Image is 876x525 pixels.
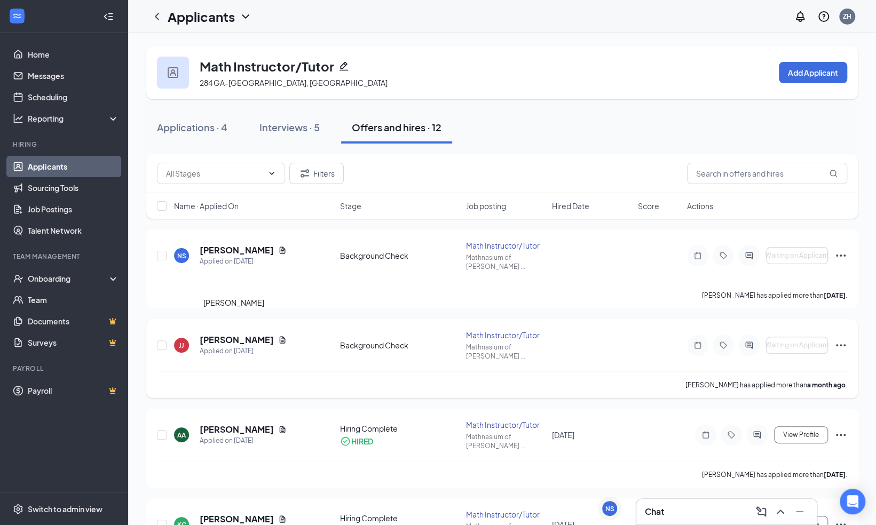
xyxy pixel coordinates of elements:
div: Applied on [DATE] [200,346,287,356]
svg: Ellipses [834,249,847,262]
svg: ActiveChat [743,341,755,349]
svg: Document [278,425,287,434]
button: ComposeMessage [753,503,770,520]
span: View Profile [783,431,819,439]
button: ChevronUp [772,503,789,520]
span: Name · Applied On [174,201,239,211]
b: a month ago [807,381,846,389]
h5: [PERSON_NAME] [200,424,274,435]
svg: Tag [717,341,730,349]
svg: Document [278,515,287,523]
button: Filter Filters [289,163,344,184]
svg: Document [278,336,287,344]
a: Job Postings [28,198,119,220]
div: Hiring [13,140,117,149]
svg: ComposeMessage [755,505,768,518]
div: Switch to admin view [28,504,102,514]
svg: Ellipses [834,428,847,441]
div: Offers and hires · 12 [352,121,441,134]
b: [DATE] [824,471,846,479]
div: Mathnasium of [PERSON_NAME] ... [465,343,545,361]
div: Math Instructor/Tutor [465,509,545,520]
div: HIRED [351,436,373,447]
span: Actions [687,201,713,211]
a: DocumentsCrown [28,311,119,332]
svg: Tag [725,431,738,439]
a: Sourcing Tools [28,177,119,198]
a: Team [28,289,119,311]
a: Messages [28,65,119,86]
svg: Minimize [793,505,806,518]
a: Talent Network [28,220,119,241]
svg: Tag [717,251,730,260]
svg: Ellipses [834,339,847,352]
svg: Analysis [13,113,23,124]
img: user icon [168,67,178,78]
svg: Note [691,341,704,349]
button: Minimize [791,503,808,520]
svg: MagnifyingGlass [829,169,838,178]
svg: ChevronLeft [151,10,163,23]
div: Math Instructor/Tutor [465,330,545,340]
div: Reporting [28,113,120,124]
button: Waiting on Applicant [766,247,828,264]
button: Waiting on Applicant [766,337,828,354]
svg: Filter [298,167,311,180]
div: Math Instructor/Tutor [465,240,545,251]
h1: Applicants [168,7,235,26]
a: Home [28,44,119,65]
svg: ChevronDown [267,169,276,178]
p: [PERSON_NAME] has applied more than . [702,470,847,479]
a: Scheduling [28,86,119,108]
div: [PERSON_NAME] [203,297,264,308]
div: Hiring Complete [340,513,460,523]
span: Waiting on Applicant [765,341,829,349]
h5: [PERSON_NAME] [200,513,274,525]
div: Applied on [DATE] [200,256,287,267]
div: Payroll [13,364,117,373]
div: Background Check [340,250,460,261]
span: Waiting on Applicant [765,252,829,259]
span: Stage [340,201,361,211]
div: Interviews · 5 [259,121,320,134]
div: Applications · 4 [157,121,227,134]
input: Search in offers and hires [687,163,847,184]
a: PayrollCrown [28,380,119,401]
p: [PERSON_NAME] has applied more than . [702,291,847,300]
input: All Stages [166,168,263,179]
svg: Note [699,431,712,439]
div: Onboarding [28,273,110,284]
div: NS [177,251,186,260]
svg: CheckmarkCircle [340,436,351,447]
svg: ActiveChat [743,251,755,260]
div: JJ [179,341,184,350]
h3: Chat [645,506,664,518]
span: Job posting [465,201,506,211]
svg: ActiveChat [751,431,763,439]
span: Hired Date [552,201,589,211]
div: Math Instructor/Tutor [465,419,545,430]
div: Mathnasium of [PERSON_NAME] ... [465,253,545,271]
span: [DATE] [552,430,574,440]
h5: [PERSON_NAME] [200,244,274,256]
button: View Profile [774,426,828,443]
h5: [PERSON_NAME] [200,334,274,346]
svg: QuestionInfo [817,10,830,23]
div: Open Intercom Messenger [840,489,865,514]
div: Team Management [13,252,117,261]
svg: Note [691,251,704,260]
p: [PERSON_NAME] has applied more than . [685,380,847,389]
div: Background Check [340,340,460,351]
svg: Pencil [338,61,349,71]
button: Add Applicant [779,62,847,83]
a: SurveysCrown [28,332,119,353]
div: Mathnasium of [PERSON_NAME] ... [465,432,545,450]
div: Hiring Complete [340,423,460,434]
svg: UserCheck [13,273,23,284]
svg: Collapse [103,11,114,22]
h3: Math Instructor/Tutor [200,57,334,75]
div: NS [605,504,614,513]
svg: ChevronUp [774,505,787,518]
b: [DATE] [824,291,846,299]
